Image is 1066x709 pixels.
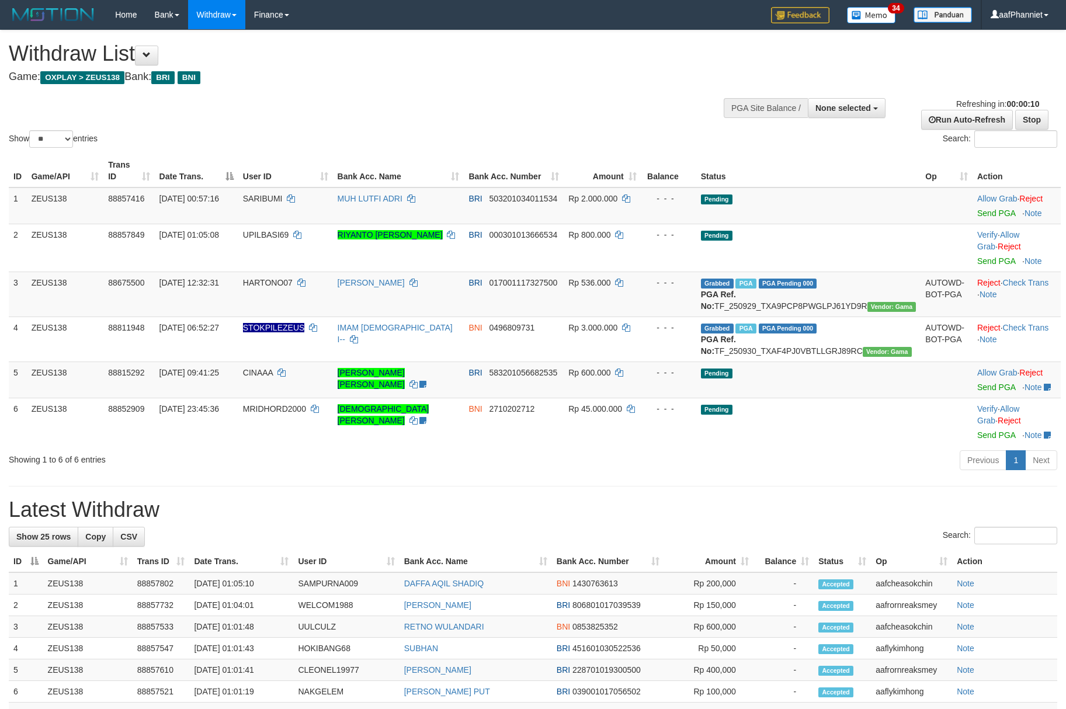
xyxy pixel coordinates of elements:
[977,404,1019,425] span: ·
[404,622,484,631] a: RETNO WULANDARI
[552,551,664,572] th: Bank Acc. Number: activate to sort column ascending
[956,99,1039,109] span: Refreshing in:
[998,242,1021,251] a: Reject
[973,317,1061,362] td: · ·
[646,277,692,289] div: - - -
[159,278,219,287] span: [DATE] 12:32:31
[646,193,692,204] div: - - -
[404,579,484,588] a: DAFFA AQIL SHADIQ
[980,335,997,344] a: Note
[871,681,952,703] td: aaflykimhong
[957,622,974,631] a: Note
[9,362,27,398] td: 5
[568,323,617,332] span: Rp 3.000.000
[957,600,974,610] a: Note
[646,322,692,333] div: - - -
[701,279,734,289] span: Grabbed
[243,230,289,239] span: UPILBASI69
[489,278,557,287] span: Copy 017001117327500 to clipboard
[108,278,144,287] span: 88675500
[557,665,570,675] span: BRI
[9,71,699,83] h4: Game: Bank:
[293,595,399,616] td: WELCOM1988
[754,638,814,659] td: -
[9,595,43,616] td: 2
[189,616,293,638] td: [DATE] 01:01:48
[977,208,1015,218] a: Send PGA
[957,665,974,675] a: Note
[960,450,1006,470] a: Previous
[754,616,814,638] td: -
[973,362,1061,398] td: ·
[9,317,27,362] td: 4
[43,659,133,681] td: ZEUS138
[818,601,853,611] span: Accepted
[133,659,190,681] td: 88857610
[489,404,534,413] span: Copy 2710202712 to clipboard
[572,687,641,696] span: Copy 039001017056502 to clipboard
[701,369,732,378] span: Pending
[338,368,405,389] a: [PERSON_NAME] [PERSON_NAME]
[338,194,402,203] a: MUH LUTFI ADRI
[468,323,482,332] span: BNI
[818,644,853,654] span: Accepted
[977,430,1015,440] a: Send PGA
[489,194,557,203] span: Copy 503201034011534 to clipboard
[564,154,641,187] th: Amount: activate to sort column ascending
[489,323,534,332] span: Copy 0496809731 to clipboard
[818,687,853,697] span: Accepted
[664,681,754,703] td: Rp 100,000
[108,230,144,239] span: 88857849
[1006,99,1039,109] strong: 00:00:10
[568,194,617,203] span: Rp 2.000.000
[1025,256,1042,266] a: Note
[957,644,974,653] a: Note
[27,272,103,317] td: ZEUS138
[9,681,43,703] td: 6
[9,449,435,465] div: Showing 1 to 6 of 6 entries
[9,398,27,446] td: 6
[754,681,814,703] td: -
[818,666,853,676] span: Accepted
[108,404,144,413] span: 88852909
[108,323,144,332] span: 88811948
[568,230,610,239] span: Rp 800.000
[159,323,219,332] span: [DATE] 06:52:27
[43,572,133,595] td: ZEUS138
[243,323,305,332] span: Nama rekening ada tanda titik/strip, harap diedit
[338,404,429,425] a: [DEMOGRAPHIC_DATA][PERSON_NAME]
[9,551,43,572] th: ID: activate to sort column descending
[921,272,973,317] td: AUTOWD-BOT-PGA
[557,644,570,653] span: BRI
[1025,208,1042,218] a: Note
[333,154,464,187] th: Bank Acc. Name: activate to sort column ascending
[9,187,27,224] td: 1
[9,130,98,148] label: Show entries
[9,42,699,65] h1: Withdraw List
[871,572,952,595] td: aafcheasokchin
[696,317,921,362] td: TF_250930_TXAF4PJ0VBTLLGRJ89RC
[557,687,570,696] span: BRI
[9,6,98,23] img: MOTION_logo.png
[243,194,283,203] span: SARIBUMI
[815,103,871,113] span: None selected
[27,154,103,187] th: Game/API: activate to sort column ascending
[921,110,1013,130] a: Run Auto-Refresh
[977,256,1015,266] a: Send PGA
[9,638,43,659] td: 4
[808,98,886,118] button: None selected
[871,616,952,638] td: aafcheasokchin
[957,579,974,588] a: Note
[133,595,190,616] td: 88857732
[568,368,610,377] span: Rp 600.000
[404,600,471,610] a: [PERSON_NAME]
[973,272,1061,317] td: · ·
[400,551,552,572] th: Bank Acc. Name: activate to sort column ascending
[243,278,293,287] span: HARTONO07
[159,230,219,239] span: [DATE] 01:05:08
[9,659,43,681] td: 5
[189,659,293,681] td: [DATE] 01:01:41
[754,551,814,572] th: Balance: activate to sort column ascending
[43,638,133,659] td: ZEUS138
[814,551,871,572] th: Status: activate to sort column ascending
